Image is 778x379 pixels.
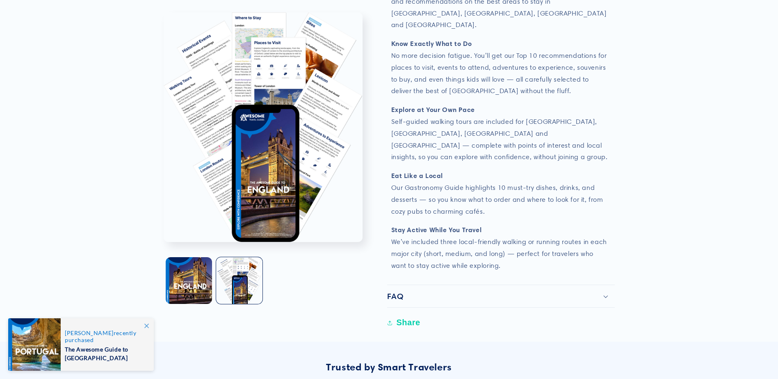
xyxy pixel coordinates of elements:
[391,171,443,180] strong: Eat Like a Local
[65,329,114,336] span: [PERSON_NAME]
[391,104,611,163] p: Self-guided walking tours are included for [GEOGRAPHIC_DATA], [GEOGRAPHIC_DATA], [GEOGRAPHIC_DATA...
[151,358,627,376] div: Trusted by Smart Travelers
[65,329,145,343] span: recently purchased
[391,38,611,97] p: No more decision fatigue. You’ll get our Top 10 recommendations for places to visit, events to at...
[391,170,611,217] p: Our Gastronomy Guide highlights 10 must-try dishes, drinks, and desserts — so you know what to or...
[391,105,475,114] strong: Explore at Your Own Pace
[391,224,611,272] p: We’ve included three local-friendly walking or running routes in each major city (short, medium, ...
[166,257,212,304] button: Load image 1 in gallery view
[387,314,423,332] button: Share
[387,285,615,307] summary: FAQ
[216,257,262,304] button: Load image 2 in gallery view
[164,12,367,306] media-gallery: Gallery Viewer
[65,343,145,362] span: The Awesome Guide to [GEOGRAPHIC_DATA]
[391,39,472,48] strong: Know Exactly What to Do
[387,291,404,301] h2: FAQ
[391,226,482,234] strong: Stay Active While You Travel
